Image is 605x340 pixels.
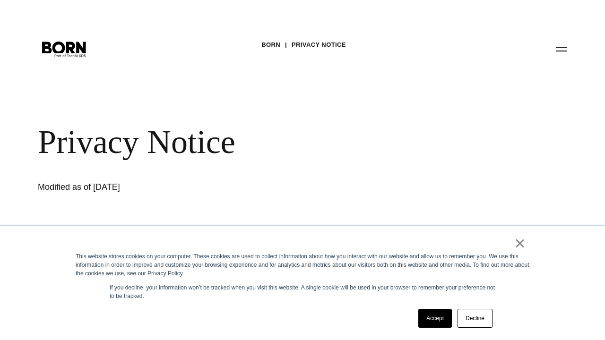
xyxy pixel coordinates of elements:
div: This website stores cookies on your computer. These cookies are used to collect information about... [76,252,529,278]
h1: Modified as of [DATE] [38,180,321,194]
a: Accept [418,309,452,328]
a: Decline [458,309,493,328]
p: If you decline, your information won’t be tracked when you visit this website. A single cookie wi... [110,283,495,300]
a: BORN [261,38,280,52]
button: Open [550,39,573,59]
a: Privacy Notice [292,38,346,52]
div: Privacy Notice [38,123,567,161]
a: × [514,239,526,247]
